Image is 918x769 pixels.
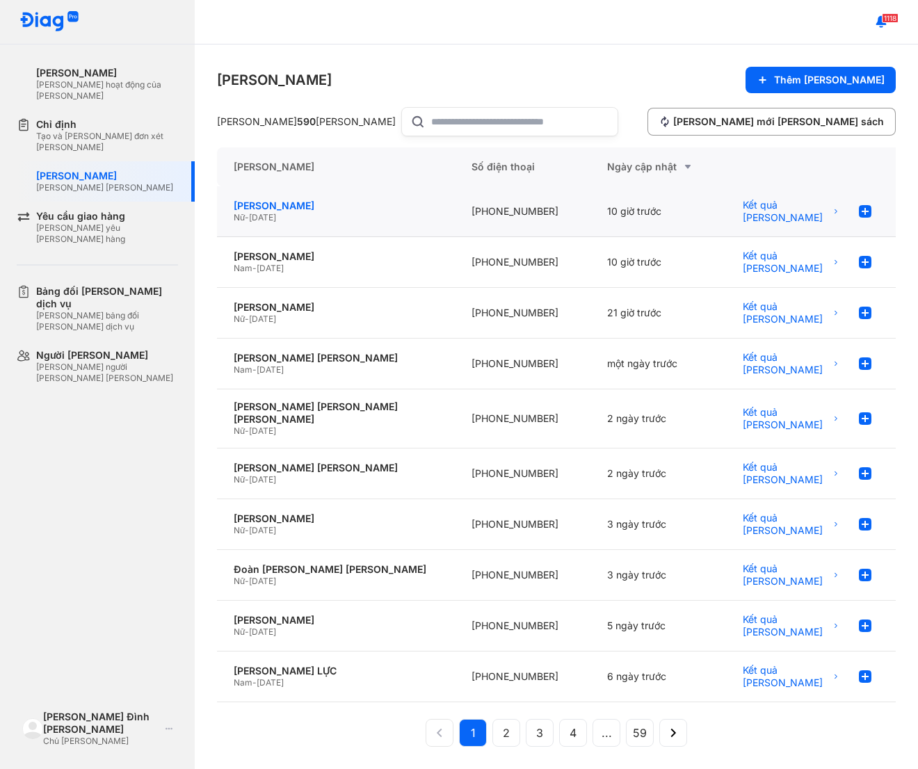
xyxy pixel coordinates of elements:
[36,349,178,362] div: Người [PERSON_NAME]
[455,448,590,499] div: [PHONE_NUMBER]
[249,626,276,637] span: [DATE]
[234,352,438,364] div: [PERSON_NAME] [PERSON_NAME]
[459,719,487,747] button: 1
[455,147,590,186] div: Số điện thoại
[43,736,161,747] div: Chủ [PERSON_NAME]
[234,200,438,212] div: [PERSON_NAME]
[217,147,455,186] div: [PERSON_NAME]
[245,525,249,535] span: -
[217,70,332,90] div: [PERSON_NAME]
[249,525,276,535] span: [DATE]
[249,314,276,324] span: [DATE]
[743,512,829,537] span: Kết quả [PERSON_NAME]
[647,108,896,136] button: [PERSON_NAME] mới [PERSON_NAME] sách
[471,725,476,741] span: 1
[234,512,438,525] div: [PERSON_NAME]
[743,461,829,486] span: Kết quả [PERSON_NAME]
[743,613,829,638] span: Kết quả [PERSON_NAME]
[673,115,884,128] span: [PERSON_NAME] mới [PERSON_NAME] sách
[234,314,245,324] span: Nữ
[245,576,249,586] span: -
[257,263,284,273] span: [DATE]
[245,426,249,436] span: -
[36,310,178,332] div: [PERSON_NAME] bảng đối [PERSON_NAME] dịch vụ
[234,563,438,576] div: Đoàn [PERSON_NAME] [PERSON_NAME]
[455,550,590,601] div: [PHONE_NUMBER]
[492,719,520,747] button: 2
[882,13,899,23] span: 1118
[36,222,178,245] div: [PERSON_NAME] yêu [PERSON_NAME] hàng
[36,131,178,153] div: Tạo và [PERSON_NAME] đơn xét [PERSON_NAME]
[570,725,577,741] span: 4
[633,725,647,741] span: 59
[743,351,829,376] span: Kết quả [PERSON_NAME]
[746,67,896,93] button: Thêm [PERSON_NAME]
[36,182,173,193] div: [PERSON_NAME] [PERSON_NAME]
[590,186,726,237] div: 10 giờ trước
[36,285,178,310] div: Bảng đối [PERSON_NAME] dịch vụ
[536,725,543,741] span: 3
[249,426,276,436] span: [DATE]
[217,115,396,128] div: [PERSON_NAME] [PERSON_NAME]
[455,389,590,448] div: [PHONE_NUMBER]
[455,601,590,651] div: [PHONE_NUMBER]
[590,651,726,702] div: 6 ngày trước
[249,212,276,222] span: [DATE]
[590,499,726,550] div: 3 ngày trước
[297,115,316,127] span: 590
[36,79,178,102] div: [PERSON_NAME] hoạt động của [PERSON_NAME]
[234,212,245,222] span: Nữ
[234,301,438,314] div: [PERSON_NAME]
[626,719,654,747] button: 59
[234,614,438,626] div: [PERSON_NAME]
[234,665,438,677] div: [PERSON_NAME] LỰC
[234,474,245,485] span: Nữ
[590,339,726,389] div: một ngày trước
[257,364,284,375] span: [DATE]
[455,339,590,389] div: [PHONE_NUMBER]
[245,474,249,485] span: -
[593,719,620,747] button: ...
[234,677,252,688] span: Nam
[36,170,173,182] div: [PERSON_NAME]
[607,159,709,175] div: Ngày cập nhật
[743,406,829,431] span: Kết quả [PERSON_NAME]
[743,300,829,325] span: Kết quả [PERSON_NAME]
[743,664,829,689] span: Kết quả [PERSON_NAME]
[743,562,829,588] span: Kết quả [PERSON_NAME]
[257,677,284,688] span: [DATE]
[234,525,245,535] span: Nữ
[526,719,554,747] button: 3
[245,314,249,324] span: -
[249,474,276,485] span: [DATE]
[36,67,178,79] div: [PERSON_NAME]
[36,118,178,131] div: Chỉ định
[455,499,590,550] div: [PHONE_NUMBER]
[252,263,257,273] span: -
[590,448,726,499] div: 2 ngày trước
[234,462,438,474] div: [PERSON_NAME] [PERSON_NAME]
[252,364,257,375] span: -
[602,725,612,741] span: ...
[36,362,178,384] div: [PERSON_NAME] người [PERSON_NAME] [PERSON_NAME]
[743,250,829,275] span: Kết quả [PERSON_NAME]
[559,719,587,747] button: 4
[22,718,43,739] img: logo
[590,550,726,601] div: 3 ngày trước
[245,212,249,222] span: -
[234,576,245,586] span: Nữ
[252,677,257,688] span: -
[36,210,178,222] div: Yêu cầu giao hàng
[503,725,510,741] span: 2
[590,237,726,288] div: 10 giờ trước
[245,626,249,637] span: -
[590,601,726,651] div: 5 ngày trước
[43,711,161,736] div: [PERSON_NAME] Đình [PERSON_NAME]
[774,74,885,86] span: Thêm [PERSON_NAME]
[743,199,829,224] span: Kết quả [PERSON_NAME]
[590,389,726,448] div: 2 ngày trước
[234,364,252,375] span: Nam
[234,250,438,263] div: [PERSON_NAME]
[234,426,245,436] span: Nữ
[234,400,438,426] div: [PERSON_NAME] [PERSON_NAME] [PERSON_NAME]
